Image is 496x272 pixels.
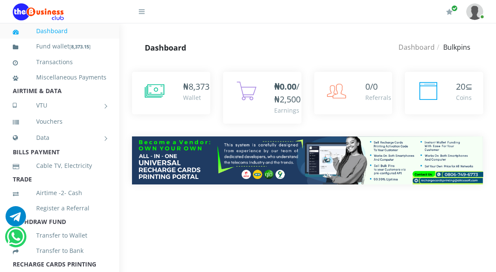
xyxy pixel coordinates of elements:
[13,37,106,57] a: Fund wallet[8,373.15]
[183,80,209,93] div: ₦
[223,72,301,124] a: ₦0.00/₦2,500 Earnings
[365,81,378,92] span: 0/0
[13,3,64,20] img: Logo
[132,72,210,114] a: ₦8,373 Wallet
[274,106,301,115] div: Earnings
[456,80,473,93] div: ⊆
[13,198,106,218] a: Register a Referral
[274,81,296,92] b: ₦0.00
[451,5,458,11] span: Renew/Upgrade Subscription
[7,233,24,247] a: Chat for support
[456,93,473,102] div: Coins
[456,81,465,92] span: 20
[71,43,89,50] b: 8,373.15
[13,226,106,245] a: Transfer to Wallet
[69,43,91,50] small: [ ]
[466,3,483,20] img: User
[6,212,26,227] a: Chat for support
[274,81,301,105] span: /₦2,500
[13,112,106,131] a: Vouchers
[13,68,106,87] a: Miscellaneous Payments
[13,127,106,148] a: Data
[13,156,106,176] a: Cable TV, Electricity
[132,136,483,184] img: multitenant_rcp.png
[13,241,106,261] a: Transfer to Bank
[13,52,106,72] a: Transactions
[399,42,435,52] a: Dashboard
[13,95,106,116] a: VTU
[446,8,453,15] i: Renew/Upgrade Subscription
[314,72,393,114] a: 0/0 Referrals
[189,81,209,92] span: 8,373
[183,93,209,102] div: Wallet
[145,42,186,53] strong: Dashboard
[13,183,106,203] a: Airtime -2- Cash
[13,21,106,41] a: Dashboard
[365,93,391,102] div: Referrals
[435,42,470,52] li: Bulkpins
